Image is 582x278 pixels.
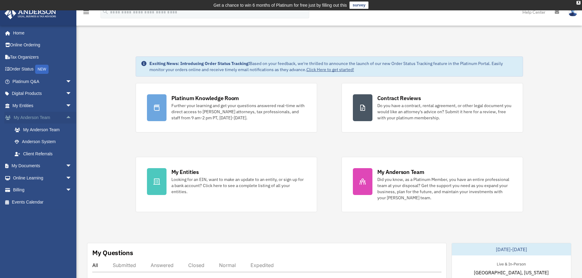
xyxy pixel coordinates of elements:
div: [DATE]-[DATE] [452,243,571,255]
div: Contract Reviews [377,94,421,102]
a: Platinum Q&Aarrow_drop_down [4,75,81,88]
div: Did you know, as a Platinum Member, you have an entire professional team at your disposal? Get th... [377,176,512,201]
a: Online Learningarrow_drop_down [4,172,81,184]
span: arrow_drop_down [66,160,78,172]
a: Digital Productsarrow_drop_down [4,88,81,100]
a: My Entitiesarrow_drop_down [4,99,81,112]
div: Expedited [251,262,274,268]
div: Get a chance to win 6 months of Platinum for free just by filling out this [214,2,347,9]
a: My Anderson Team Did you know, as a Platinum Member, you have an entire professional team at your... [342,157,523,212]
a: survey [350,2,368,9]
img: Anderson Advisors Platinum Portal [3,7,58,19]
i: search [102,8,109,15]
div: Based on your feedback, we're thrilled to announce the launch of our new Order Status Tracking fe... [149,60,518,73]
span: arrow_drop_down [66,172,78,184]
a: Billingarrow_drop_down [4,184,81,196]
div: All [92,262,98,268]
strong: Exciting News: Introducing Order Status Tracking! [149,61,250,66]
a: Contract Reviews Do you have a contract, rental agreement, or other legal document you would like... [342,83,523,132]
a: My Entities Looking for an EIN, want to make an update to an entity, or sign up for a bank accoun... [136,157,317,212]
div: NEW [35,65,49,74]
a: Anderson System [9,136,81,148]
a: My Documentsarrow_drop_down [4,160,81,172]
a: Online Ordering [4,39,81,51]
div: Do you have a contract, rental agreement, or other legal document you would like an attorney's ad... [377,103,512,121]
span: arrow_drop_down [66,88,78,100]
a: Client Referrals [9,148,81,160]
span: arrow_drop_up [66,112,78,124]
div: Answered [151,262,174,268]
span: arrow_drop_down [66,99,78,112]
div: Platinum Knowledge Room [171,94,239,102]
div: My Anderson Team [377,168,424,176]
div: Live & In-Person [492,260,531,267]
a: Events Calendar [4,196,81,208]
img: User Pic [568,8,577,16]
div: Submitted [113,262,136,268]
a: Tax Organizers [4,51,81,63]
a: Home [4,27,78,39]
div: My Entities [171,168,199,176]
span: [GEOGRAPHIC_DATA], [US_STATE] [474,269,549,276]
div: Closed [188,262,204,268]
span: arrow_drop_down [66,75,78,88]
div: Further your learning and get your questions answered real-time with direct access to [PERSON_NAM... [171,103,306,121]
a: My Anderson Teamarrow_drop_up [4,112,81,124]
a: My Anderson Team [9,124,81,136]
div: My Questions [92,248,133,257]
div: Normal [219,262,236,268]
a: Order StatusNEW [4,63,81,76]
i: menu [82,9,90,16]
a: Platinum Knowledge Room Further your learning and get your questions answered real-time with dire... [136,83,317,132]
div: Looking for an EIN, want to make an update to an entity, or sign up for a bank account? Click her... [171,176,306,195]
a: menu [82,11,90,16]
div: close [577,1,580,5]
span: arrow_drop_down [66,184,78,197]
a: Click Here to get started! [306,67,354,72]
